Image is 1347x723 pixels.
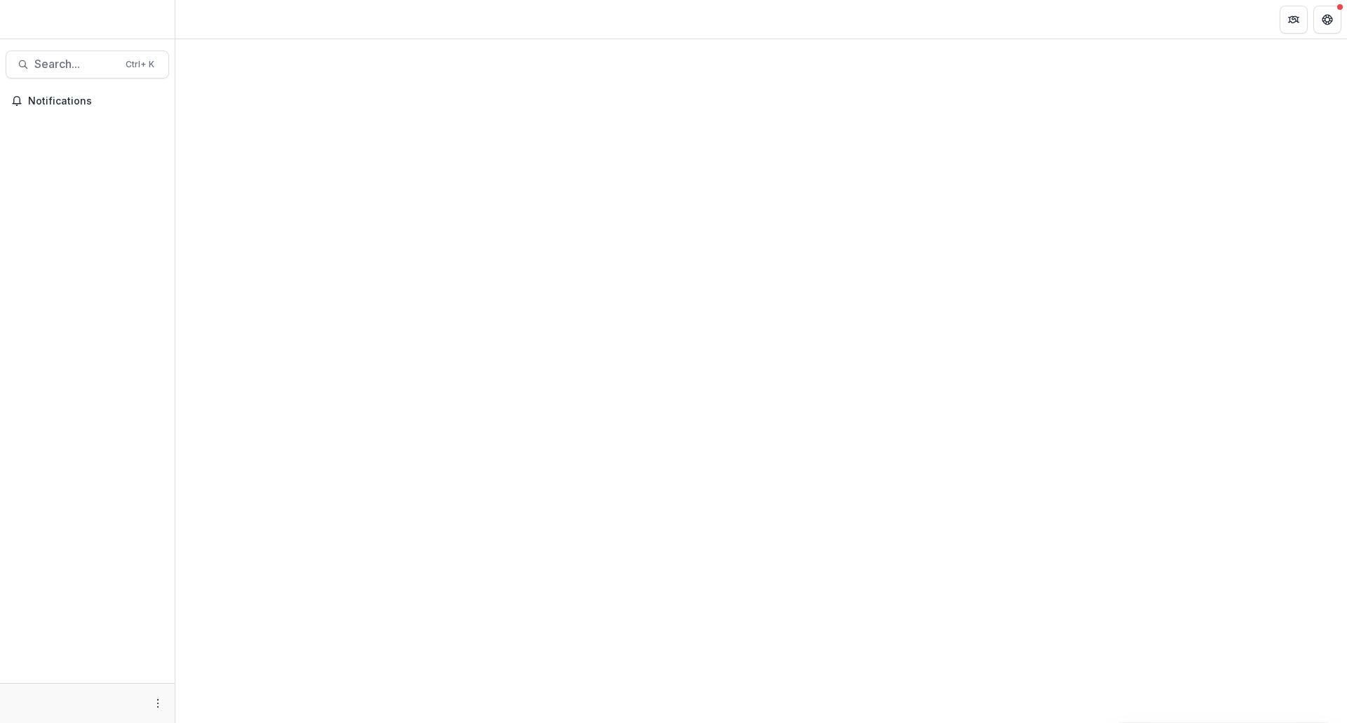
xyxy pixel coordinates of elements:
button: More [149,695,166,712]
button: Notifications [6,90,169,112]
span: Search... [34,58,117,71]
div: Ctrl + K [123,57,157,72]
nav: breadcrumb [181,9,241,29]
button: Search... [6,50,169,79]
button: Get Help [1313,6,1341,34]
span: Notifications [28,95,163,107]
button: Partners [1280,6,1308,34]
